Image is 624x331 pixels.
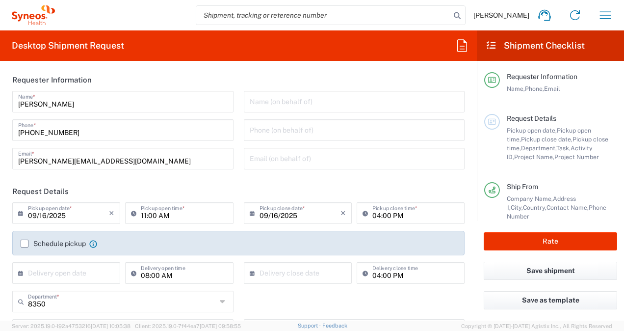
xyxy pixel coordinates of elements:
[507,195,553,202] span: Company Name,
[12,323,130,329] span: Server: 2025.19.0-192a4753216
[196,6,450,25] input: Shipment, tracking or reference number
[525,85,544,92] span: Phone,
[340,205,346,221] i: ×
[521,144,556,152] span: Department,
[200,323,241,329] span: [DATE] 09:58:55
[484,291,617,309] button: Save as template
[521,136,572,143] span: Pickup close date,
[486,40,585,52] h2: Shipment Checklist
[511,204,523,211] span: City,
[554,153,599,161] span: Project Number
[322,323,347,329] a: Feedback
[507,127,557,134] span: Pickup open date,
[507,114,556,122] span: Request Details
[473,11,529,20] span: [PERSON_NAME]
[514,153,554,161] span: Project Name,
[109,205,114,221] i: ×
[523,204,546,211] span: Country,
[544,85,560,92] span: Email
[484,232,617,250] button: Rate
[461,322,612,331] span: Copyright © [DATE]-[DATE] Agistix Inc., All Rights Reserved
[507,73,577,81] span: Requester Information
[21,240,86,248] label: Schedule pickup
[135,323,241,329] span: Client: 2025.19.0-7f44ea7
[484,262,617,280] button: Save shipment
[556,144,571,152] span: Task,
[12,75,92,85] h2: Requester Information
[507,85,525,92] span: Name,
[298,323,322,329] a: Support
[546,204,589,211] span: Contact Name,
[507,183,538,191] span: Ship From
[12,187,69,196] h2: Request Details
[12,40,124,52] h2: Desktop Shipment Request
[91,323,130,329] span: [DATE] 10:05:38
